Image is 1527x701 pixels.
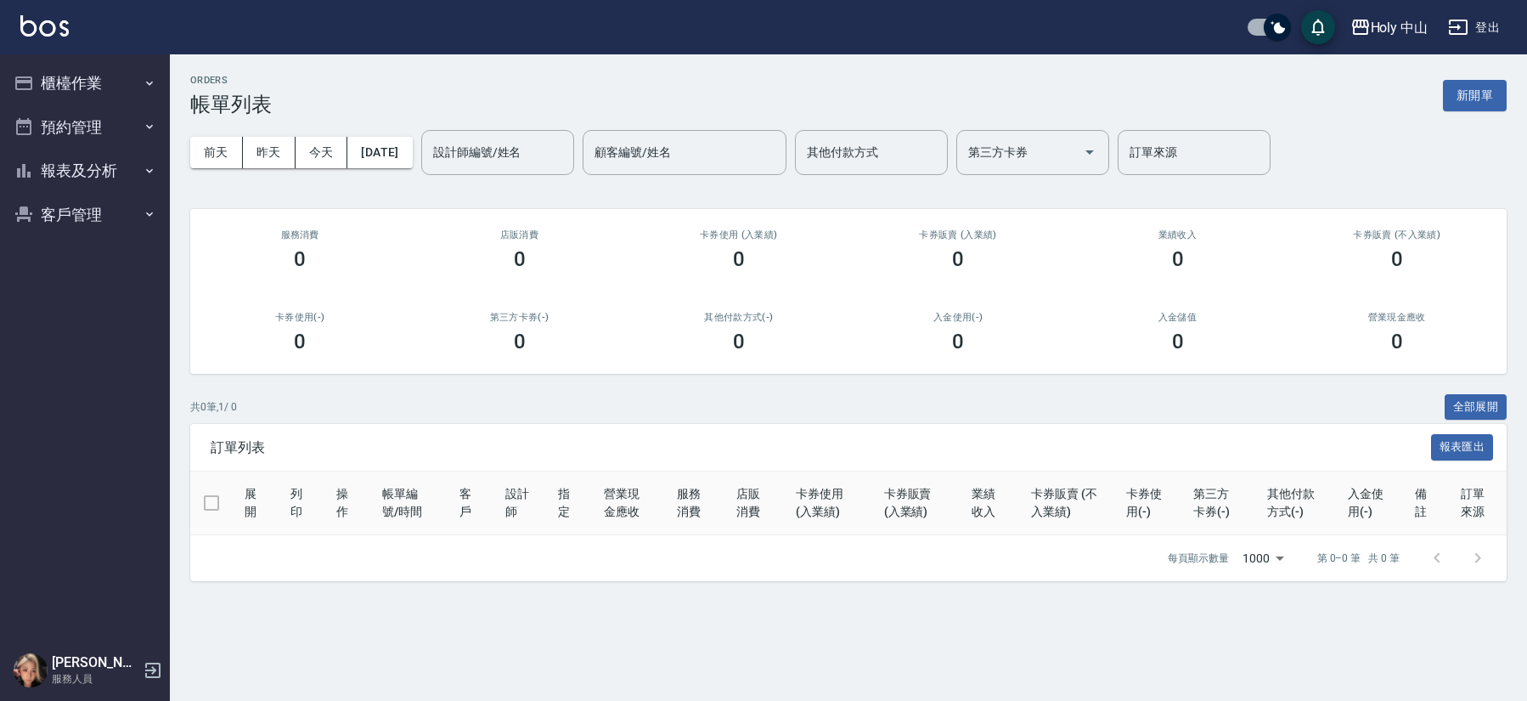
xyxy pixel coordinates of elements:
button: 報表匯出 [1431,434,1494,461]
th: 營業現金應收 [590,472,663,535]
h2: 卡券販賣 (不入業績) [1308,229,1486,240]
h3: 0 [294,330,306,353]
img: Logo [20,15,69,37]
th: 店販消費 [723,472,782,535]
th: 帳單編號/時間 [369,472,446,535]
th: 卡券使用 (入業績) [782,472,871,535]
h2: 店販消費 [430,229,608,240]
th: 入金使用(-) [1334,472,1401,535]
h3: 0 [952,330,964,353]
h3: 0 [1172,247,1184,271]
th: 指定 [544,472,590,535]
button: [DATE] [347,137,412,168]
h2: 卡券使用 (入業績) [650,229,828,240]
th: 設計師 [492,472,544,535]
h2: 卡券販賣 (入業績) [869,229,1047,240]
th: 訂單來源 [1447,472,1507,535]
th: 卡券販賣 (入業績) [871,472,959,535]
p: 每頁顯示數量 [1168,551,1229,566]
button: 客戶管理 [7,193,163,237]
th: 備註 [1401,472,1447,535]
th: 列印 [277,472,323,535]
th: 卡券販賣 (不入業績) [1017,472,1113,535]
th: 展開 [231,472,277,535]
a: 報表匯出 [1431,438,1494,455]
div: 1000 [1236,535,1290,581]
button: Holy 中山 [1344,10,1435,45]
h2: 入金使用(-) [869,312,1047,323]
button: 登出 [1441,12,1507,43]
a: 新開單 [1443,87,1507,103]
button: 前天 [190,137,243,168]
h3: 服務消費 [211,229,389,240]
img: Person [14,653,48,687]
h2: 第三方卡券(-) [430,312,608,323]
th: 操作 [323,472,369,535]
span: 訂單列表 [211,439,1431,456]
p: 共 0 筆, 1 / 0 [190,399,237,415]
th: 第三方卡券(-) [1180,472,1254,535]
button: save [1301,10,1335,44]
button: 預約管理 [7,105,163,150]
h3: 0 [952,247,964,271]
th: 服務消費 [663,472,723,535]
h3: 0 [733,330,745,353]
th: 客戶 [446,472,492,535]
div: Holy 中山 [1371,17,1428,38]
th: 業績收入 [958,472,1017,535]
h2: 業績收入 [1088,229,1266,240]
p: 服務人員 [52,671,138,687]
h3: 0 [1172,330,1184,353]
button: 新開單 [1443,80,1507,111]
h3: 0 [1391,330,1403,353]
button: 昨天 [243,137,296,168]
h2: 營業現金應收 [1308,312,1486,323]
h3: 帳單列表 [190,93,272,116]
h2: 入金儲值 [1088,312,1266,323]
h2: ORDERS [190,75,272,86]
h2: 其他付款方式(-) [650,312,828,323]
p: 第 0–0 筆 共 0 筆 [1317,551,1400,566]
button: 全部展開 [1445,394,1507,421]
button: Open [1076,139,1103,166]
button: 今天 [296,137,348,168]
h3: 0 [1391,247,1403,271]
h3: 0 [514,330,526,353]
h3: 0 [733,247,745,271]
button: 報表及分析 [7,149,163,193]
button: 櫃檯作業 [7,61,163,105]
h3: 0 [514,247,526,271]
th: 其他付款方式(-) [1254,472,1334,535]
th: 卡券使用(-) [1113,472,1180,535]
h5: [PERSON_NAME] [52,654,138,671]
h3: 0 [294,247,306,271]
h2: 卡券使用(-) [211,312,389,323]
